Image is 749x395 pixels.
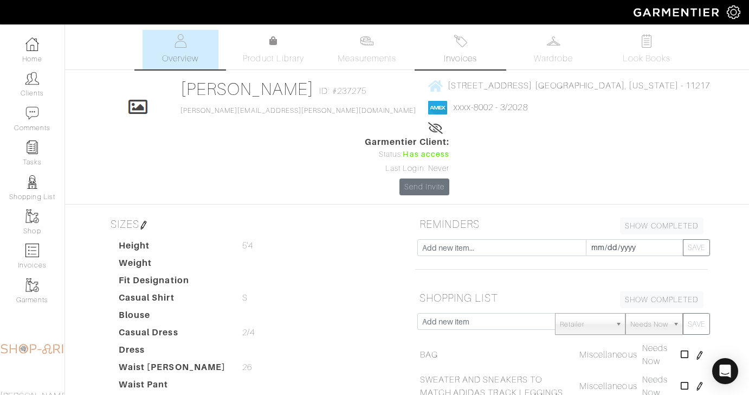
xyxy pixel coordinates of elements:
span: 26 [242,361,252,374]
span: Overview [162,52,198,65]
img: orders-27d20c2124de7fd6de4e0e44c1d41de31381a507db9b33961299e4e07d508b8c.svg [454,34,467,48]
dt: Casual Dress [111,326,234,343]
dt: Dress [111,343,234,361]
input: Add new item [417,313,556,330]
dt: Fit Designation [111,274,234,291]
span: 2/4 [242,326,255,339]
span: Product Library [243,52,304,65]
span: ID: #237275 [319,85,366,98]
a: SHOW COMPLETED [620,218,703,234]
button: SAVE [683,313,710,335]
img: gear-icon-white-bd11855cb880d31180b6d7d6211b90ccbf57a29d726f0c71d8c61bd08dd39cc2.png [727,5,740,19]
span: Garmentier Client: [365,136,449,149]
img: todo-9ac3debb85659649dc8f770b8b6100bb5dab4b48dedcbae339e5042a72dfd3cc.svg [640,34,654,48]
img: garments-icon-b7da505a4dc4fd61783c78ac3ca0ef83fa9d6f193b1c9dc38574b1d14d53ca28.png [25,209,39,223]
a: Product Library [236,35,312,65]
dt: Casual Shirt [111,291,234,309]
a: [PERSON_NAME][EMAIL_ADDRESS][PERSON_NAME][DOMAIN_NAME] [180,107,417,114]
img: measurements-466bbee1fd09ba9460f595b01e5d73f9e2bff037440d3c8f018324cb6cdf7a4a.svg [360,34,373,48]
dt: Waist [PERSON_NAME] [111,361,234,378]
h5: SIZES [106,213,399,235]
span: Needs Now [642,343,668,366]
h5: REMINDERS [415,213,708,235]
span: S [242,291,248,304]
span: Miscellaneous [579,381,637,391]
span: Measurements [338,52,397,65]
img: clients-icon-6bae9207a08558b7cb47a8932f037763ab4055f8c8b6bfacd5dc20c3e0201464.png [25,72,39,85]
span: Retailer [560,314,611,335]
a: BAG [420,348,438,361]
a: Send Invite [399,179,449,195]
div: Open Intercom Messenger [712,358,738,384]
img: dashboard-icon-dbcd8f5a0b271acd01030246c82b418ddd0df26cd7fceb0bd07c9910d44c42f6.png [25,37,39,51]
img: basicinfo-40fd8af6dae0f16599ec9e87c0ef1c0a1fdea2edbe929e3d69a839185d80c458.svg [173,34,187,48]
span: 5'4 [242,239,253,252]
dt: Blouse [111,309,234,326]
img: orders-icon-0abe47150d42831381b5fb84f609e132dff9fe21cb692f30cb5eec754e2cba89.png [25,244,39,257]
img: pen-cf24a1663064a2ec1b9c1bd2387e9de7a2fa800b781884d57f21acf72779bad2.png [695,351,704,360]
dt: Height [111,239,234,257]
h5: SHOPPING LIST [415,287,708,309]
img: comment-icon-a0a6a9ef722e966f86d9cbdc48e553b5cf19dbc54f86b18d962a5391bc8f6eb6.png [25,106,39,120]
a: Invoices [422,30,498,69]
dt: Weight [111,257,234,274]
span: Invoices [444,52,477,65]
img: american_express-1200034d2e149cdf2cc7894a33a747db654cf6f8355cb502592f1d228b2ac700.png [428,101,447,114]
a: [PERSON_NAME] [180,79,314,99]
a: Measurements [329,30,405,69]
div: Last Login: Never [365,163,449,175]
a: xxxx-8002 - 3/2028 [454,103,528,112]
div: Status: [365,149,449,161]
img: garmentier-logo-header-white-b43fb05a5012e4ada735d5af1a66efaba907eab6374d6393d1fbf88cb4ef424d.png [628,3,727,22]
button: SAVE [683,239,710,256]
img: reminder-icon-8004d30b9f0a5d33ae49ab947aed9ed385cf756f9e5892f1edd6e32f2345188e.png [25,141,39,154]
span: Needs Now [630,314,668,335]
span: Miscellaneous [579,350,637,360]
a: Wardrobe [515,30,591,69]
img: pen-cf24a1663064a2ec1b9c1bd2387e9de7a2fa800b781884d57f21acf72779bad2.png [695,382,704,391]
span: [STREET_ADDRESS] [GEOGRAPHIC_DATA], [US_STATE] - 11217 [448,81,711,91]
img: pen-cf24a1663064a2ec1b9c1bd2387e9de7a2fa800b781884d57f21acf72779bad2.png [139,221,148,230]
img: stylists-icon-eb353228a002819b7ec25b43dbf5f0378dd9e0616d9560372ff212230b889e62.png [25,175,39,189]
span: Wardrobe [534,52,573,65]
span: Look Books [623,52,671,65]
img: garments-icon-b7da505a4dc4fd61783c78ac3ca0ef83fa9d6f193b1c9dc38574b1d14d53ca28.png [25,278,39,292]
input: Add new item... [417,239,586,256]
a: Overview [143,30,218,69]
a: SHOW COMPLETED [620,291,703,308]
a: [STREET_ADDRESS] [GEOGRAPHIC_DATA], [US_STATE] - 11217 [428,79,711,92]
a: Look Books [609,30,685,69]
img: wardrobe-487a4870c1b7c33e795ec22d11cfc2ed9d08956e64fb3008fe2437562e282088.svg [547,34,560,48]
span: Has access [403,149,449,161]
